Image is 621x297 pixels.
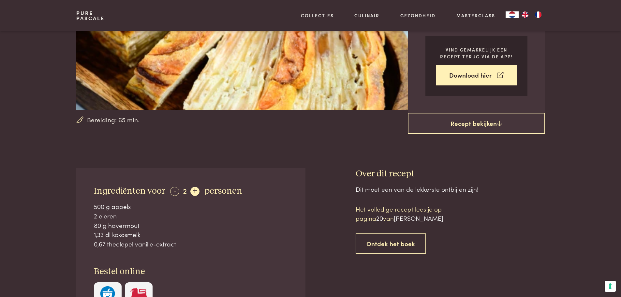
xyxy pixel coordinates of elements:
span: personen [204,186,242,196]
div: + [190,187,200,196]
div: 1,33 dl kokosmelk [94,230,288,239]
p: Het volledige recept lees je op pagina van [356,204,466,223]
a: Masterclass [456,12,495,19]
a: NL [506,11,519,18]
a: EN [519,11,532,18]
a: FR [532,11,545,18]
span: [PERSON_NAME] [394,214,443,222]
span: 20 [376,214,383,222]
a: Ontdek het boek [356,233,426,254]
p: Vind gemakkelijk een recept terug via de app! [436,46,517,60]
a: Culinair [354,12,379,19]
div: Dit moet een van de lekkerste ontbijten zijn! [356,185,545,194]
aside: Language selected: Nederlands [506,11,545,18]
ul: Language list [519,11,545,18]
div: - [170,187,179,196]
h3: Bestel online [94,266,288,277]
span: Ingrediënten voor [94,186,165,196]
div: 500 g appels [94,202,288,211]
a: Gezondheid [400,12,436,19]
h3: Over dit recept [356,168,545,180]
span: Bereiding: 65 min. [87,115,140,125]
div: 80 g havermout [94,221,288,230]
button: Uw voorkeuren voor toestemming voor trackingtechnologieën [605,281,616,292]
a: Recept bekijken [408,113,545,134]
div: 0,67 theelepel vanille-extract [94,239,288,249]
span: 2 [183,185,187,196]
a: Download hier [436,65,517,85]
div: Language [506,11,519,18]
a: Collecties [301,12,334,19]
a: PurePascale [76,10,105,21]
div: 2 eieren [94,211,288,221]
